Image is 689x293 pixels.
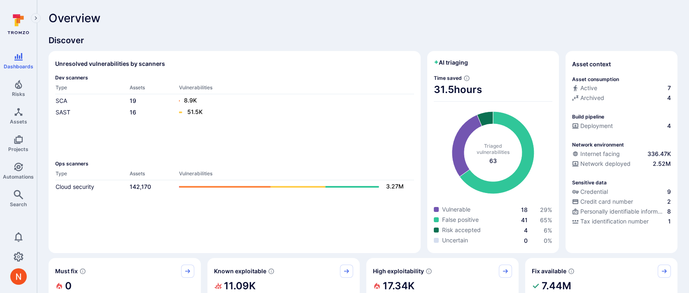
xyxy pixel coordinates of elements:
[668,217,671,226] span: 1
[3,174,34,180] span: Automations
[572,122,671,132] div: Configured deployment pipeline
[214,267,266,275] span: Known exploitable
[540,216,552,223] span: 65 %
[184,97,197,104] text: 8.9K
[442,205,470,214] span: Vulnerable
[540,206,552,213] span: 29 %
[49,12,100,25] span: Overview
[572,179,607,186] p: Sensitive data
[434,75,462,81] span: Time saved
[572,207,666,216] div: Personally identifiable information (PII)
[580,188,608,196] span: Credential
[572,122,613,130] div: Deployment
[572,114,604,120] p: Build pipeline
[572,60,611,68] span: Asset context
[572,207,671,216] a: Personally identifiable information (PII)8
[524,227,528,234] a: 4
[55,74,414,81] span: Dev scanners
[572,188,608,196] div: Credential
[434,83,552,96] span: 31.5 hours
[572,198,671,206] a: Credit card number2
[489,157,497,165] span: total
[667,188,671,196] span: 9
[544,227,552,234] a: 6%
[187,108,203,115] text: 51.5K
[521,206,528,213] a: 18
[647,150,671,158] span: 336.47K
[55,267,78,275] span: Must fix
[434,58,468,67] h2: AI triaging
[667,94,671,102] span: 4
[477,143,510,155] span: Triaged vulnerabilities
[572,84,671,94] div: Commits seen in the last 180 days
[12,91,25,97] span: Risks
[10,268,27,285] img: ACg8ocIprwjrgDQnDsNSk9Ghn5p5-B8DpAKWoJ5Gi9syOE4K59tr4Q=s96-c
[129,170,179,180] th: Assets
[130,97,136,104] a: 19
[442,216,479,224] span: False positive
[373,267,424,275] span: High exploitability
[572,160,671,168] a: Network deployed2.52M
[33,15,39,22] i: Expand navigation menu
[667,122,671,130] span: 4
[544,237,552,244] span: 0 %
[572,217,671,227] div: Evidence indicative of processing tax identification numbers
[179,170,414,180] th: Vulnerabilities
[540,216,552,223] a: 65%
[463,75,470,81] svg: Estimated based on an average time of 30 mins needed to triage each vulnerability
[668,84,671,92] span: 7
[572,207,671,217] div: Evidence indicative of processing personally identifiable information
[540,206,552,213] a: 29%
[442,236,468,244] span: Uncertain
[129,84,179,94] th: Assets
[130,109,136,116] a: 16
[572,188,671,196] a: Credential9
[130,183,151,190] a: 142,170
[442,226,481,234] span: Risk accepted
[268,268,275,274] svg: Confirmed exploitable by KEV
[56,183,94,190] a: Cloud security
[8,146,28,152] span: Projects
[179,182,406,192] a: 3.27M
[580,207,666,216] span: Personally identifiable information (PII)
[521,216,528,223] a: 41
[572,84,597,92] div: Active
[653,160,671,168] span: 2.52M
[572,150,671,158] a: Internet facing336.47K
[580,84,597,92] span: Active
[4,63,33,70] span: Dashboards
[580,122,613,130] span: Deployment
[572,188,671,198] div: Evidence indicative of handling user or service credentials
[532,267,566,275] span: Fix available
[572,94,604,102] div: Archived
[544,237,552,244] a: 0%
[572,198,671,207] div: Evidence indicative of processing credit card numbers
[426,268,432,274] svg: EPSS score ≥ 0.7
[572,160,671,170] div: Evidence that the asset is packaged and deployed somewhere
[55,84,129,94] th: Type
[55,160,414,167] span: Ops scanners
[572,217,671,226] a: Tax identification number1
[580,150,620,158] span: Internet facing
[572,150,671,160] div: Evidence that an asset is internet facing
[10,119,27,125] span: Assets
[572,160,631,168] div: Network deployed
[580,217,649,226] span: Tax identification number
[667,198,671,206] span: 2
[572,94,671,102] a: Archived4
[55,60,165,68] h2: Unresolved vulnerabilities by scanners
[10,268,27,285] div: Neeren Patki
[572,198,633,206] div: Credit card number
[568,268,575,274] svg: Vulnerabilities with fix available
[179,96,406,106] a: 8.9K
[572,84,671,92] a: Active7
[580,198,633,206] span: Credit card number
[580,160,631,168] span: Network deployed
[179,84,414,94] th: Vulnerabilities
[179,107,406,117] a: 51.5K
[524,237,528,244] a: 0
[49,35,677,46] span: Discover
